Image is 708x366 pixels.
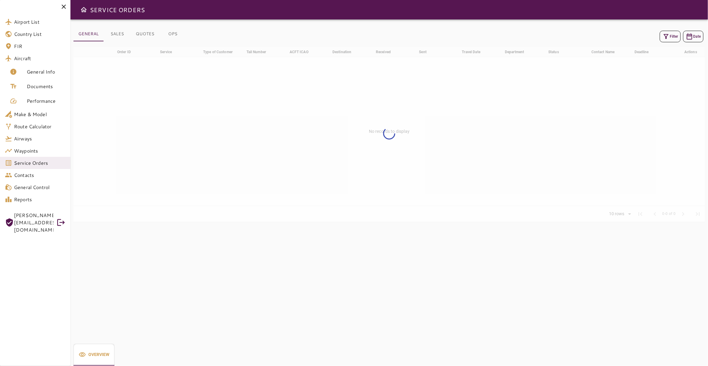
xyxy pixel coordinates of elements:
span: Performance [27,97,66,105]
span: Country List [14,30,66,38]
button: QUOTES [131,27,159,41]
span: Waypoints [14,147,66,154]
h6: SERVICE ORDERS [90,5,145,15]
span: Contacts [14,171,66,179]
span: Reports [14,196,66,203]
span: Route Calculator [14,123,66,130]
button: Date [683,31,703,42]
button: Overview [73,344,114,366]
button: GENERAL [73,27,104,41]
button: OPS [159,27,186,41]
div: basic tabs example [73,344,114,366]
span: General Info [27,68,66,75]
span: Airways [14,135,66,142]
span: FIR [14,43,66,50]
span: Make & Model [14,111,66,118]
span: [PERSON_NAME][EMAIL_ADDRESS][DOMAIN_NAME] [14,212,53,233]
span: Service Orders [14,159,66,167]
div: basic tabs example [73,27,186,41]
span: Airport List [14,18,66,26]
span: Documents [27,83,66,90]
button: Filter [660,31,681,42]
button: Open drawer [78,4,90,16]
button: SALES [104,27,131,41]
span: General Control [14,184,66,191]
span: Aircraft [14,55,66,62]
